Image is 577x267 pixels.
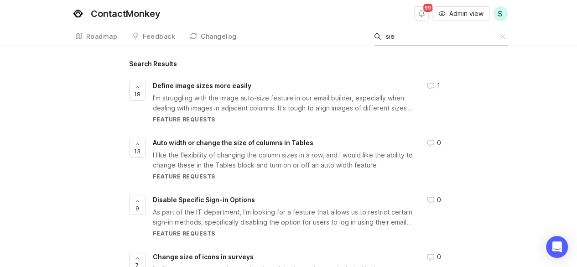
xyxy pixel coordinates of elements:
h1: Search Results [129,61,448,67]
span: 0 [437,195,441,205]
div: I'm struggling with the image auto-size feature in our email builder, especially when dealing wit... [153,93,416,113]
div: ContactMonkey [91,9,161,18]
a: Disable Specific Sign-in OptionsAs part of the IT department, I'm looking for a feature that allo... [153,195,448,237]
span: 1 [437,81,440,91]
span: Change size of icons in surveys [153,253,254,261]
div: I like the flexibility of changing the column sizes in a row, and I would like the ability to cha... [153,150,416,170]
a: Feedback [126,27,181,46]
img: ContactMonkey logo [70,5,86,22]
a: Changelog [184,27,242,46]
button: 13 [129,138,146,158]
span: 0 [437,138,441,148]
span: S [498,8,503,19]
span: 0 [437,252,441,262]
span: 13 [134,147,140,155]
a: Roadmap [70,27,123,46]
div: Roadmap [86,33,118,40]
div: As part of the IT department, I'm looking for a feature that allows us to restrict certain sign-i... [153,207,416,227]
span: Auto width or change the size of columns in Tables [153,139,313,147]
span: Disable Specific Sign-in Options [153,196,255,204]
span: 9 [135,204,139,212]
div: Feature Requests [153,115,416,123]
span: Admin view [449,9,483,18]
span: 99 [423,4,432,12]
div: Feature Requests [153,173,416,180]
a: Auto width or change the size of columns in TablesI like the flexibility of changing the column s... [153,138,448,180]
button: Admin view [432,6,489,21]
button: 9 [129,195,146,215]
span: Define image sizes more easily [153,82,251,89]
div: Open Intercom Messenger [546,236,568,258]
button: Notifications [414,6,429,21]
div: Feedback [143,33,175,40]
button: S [493,6,508,21]
div: Feature Requests [153,230,416,237]
button: 18 [129,81,146,101]
div: Changelog [201,33,237,40]
a: Define image sizes more easilyI'm struggling with the image auto-size feature in our email builde... [153,81,448,123]
span: 18 [134,90,140,98]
